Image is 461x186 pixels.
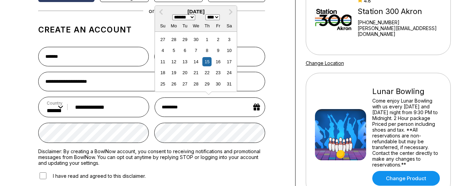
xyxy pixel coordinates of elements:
div: Choose Monday, October 5th, 2020 [169,46,178,55]
div: Fr [214,21,223,30]
div: Choose Friday, October 9th, 2020 [214,46,223,55]
div: or [38,8,265,14]
div: Choose Thursday, October 22nd, 2020 [202,68,212,77]
div: Choose Tuesday, October 20th, 2020 [180,68,189,77]
div: Choose Tuesday, October 13th, 2020 [180,57,189,66]
div: Choose Monday, September 28th, 2020 [169,35,178,44]
div: [PHONE_NUMBER] [358,19,442,25]
div: Choose Wednesday, October 7th, 2020 [191,46,201,55]
button: Previous Month [156,6,167,17]
button: Next Month [225,6,236,17]
div: Come enjoy Lunar Bowling with us every [DATE] and [DATE] night from 9:30 PM to Midnight. 2 Hour p... [372,98,442,168]
div: Station 300 Akron [358,7,442,16]
input: I have read and agreed to this disclaimer. [40,172,46,179]
h1: Create an account [38,25,265,35]
div: Choose Wednesday, October 14th, 2020 [191,57,201,66]
div: Choose Sunday, October 18th, 2020 [158,68,167,77]
div: Choose Thursday, October 1st, 2020 [202,35,212,44]
label: I have read and agreed to this disclaimer. [38,171,146,180]
div: Choose Monday, October 12th, 2020 [169,57,178,66]
img: Lunar Bowling [315,109,366,160]
div: Choose Saturday, October 10th, 2020 [225,46,234,55]
div: Choose Thursday, October 15th, 2020 [202,57,212,66]
div: Choose Friday, October 30th, 2020 [214,79,223,89]
div: Choose Saturday, October 31st, 2020 [225,79,234,89]
div: Choose Tuesday, September 29th, 2020 [180,35,189,44]
div: Lunar Bowling [372,87,442,96]
a: Change Product [372,171,440,186]
div: Choose Thursday, October 29th, 2020 [202,79,212,89]
div: Th [202,21,212,30]
div: Choose Saturday, October 3rd, 2020 [225,35,234,44]
div: Choose Friday, October 16th, 2020 [214,57,223,66]
div: Choose Sunday, September 27th, 2020 [158,35,167,44]
div: Choose Saturday, October 17th, 2020 [225,57,234,66]
div: Choose Sunday, October 25th, 2020 [158,79,167,89]
div: [DATE] [155,9,237,14]
div: Choose Thursday, October 8th, 2020 [202,46,212,55]
div: Sa [225,21,234,30]
a: Change Location [306,60,344,66]
div: Tu [180,21,189,30]
div: Choose Friday, October 23rd, 2020 [214,68,223,77]
div: Choose Friday, October 2nd, 2020 [214,35,223,44]
div: month 2020-10 [157,34,235,89]
div: Choose Monday, October 19th, 2020 [169,68,178,77]
div: Choose Tuesday, October 27th, 2020 [180,79,189,89]
label: Country [47,101,63,106]
a: [PERSON_NAME][EMAIL_ADDRESS][DOMAIN_NAME] [358,25,442,37]
div: Choose Saturday, October 24th, 2020 [225,68,234,77]
div: Choose Tuesday, October 6th, 2020 [180,46,189,55]
div: Choose Wednesday, October 28th, 2020 [191,79,201,89]
div: Choose Monday, October 26th, 2020 [169,79,178,89]
div: Choose Wednesday, September 30th, 2020 [191,35,201,44]
div: Choose Sunday, October 4th, 2020 [158,46,167,55]
div: Mo [169,21,178,30]
div: Choose Sunday, October 11th, 2020 [158,57,167,66]
label: Disclaimer: By creating a BowlNow account, you consent to receiving notifications and promotional... [38,148,265,166]
div: Choose Wednesday, October 21st, 2020 [191,68,201,77]
div: Su [158,21,167,30]
div: We [191,21,201,30]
